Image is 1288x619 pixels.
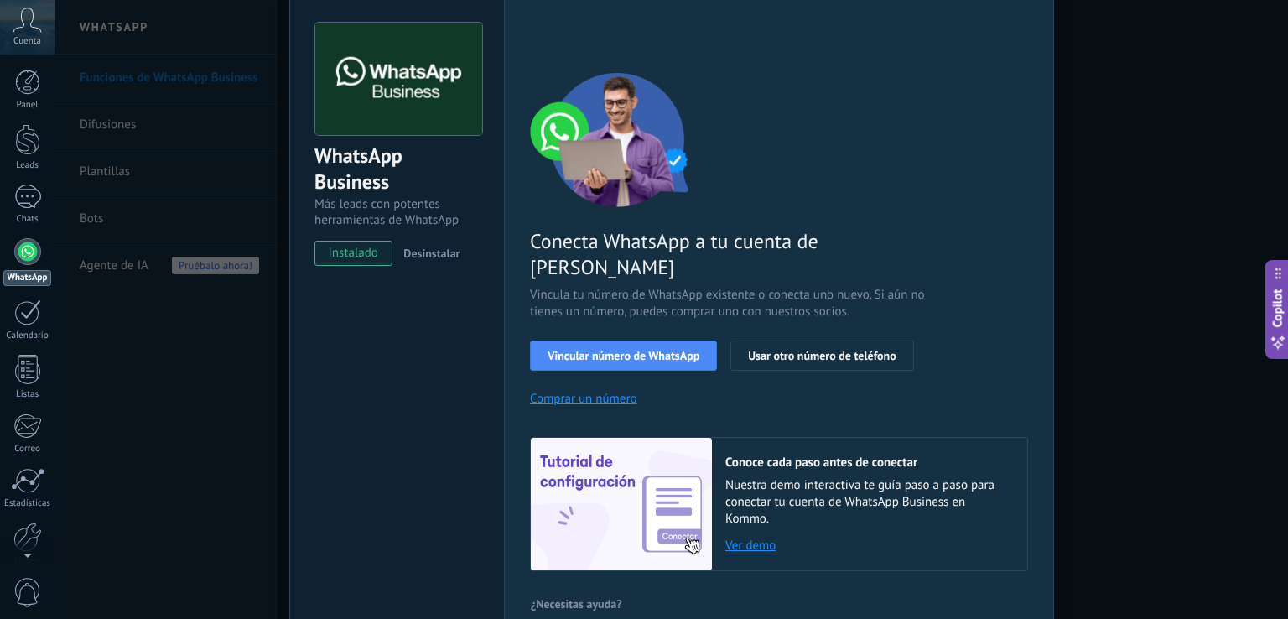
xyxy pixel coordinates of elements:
div: Estadísticas [3,498,52,509]
span: Nuestra demo interactiva te guía paso a paso para conectar tu cuenta de WhatsApp Business en Kommo. [725,477,1010,528]
button: Desinstalar [397,241,460,266]
a: Ver demo [725,538,1010,554]
span: Copilot [1270,289,1286,328]
button: Comprar un número [530,391,637,407]
span: Usar otro número de teléfono [748,350,896,362]
img: logo_main.png [315,23,482,136]
div: Panel [3,100,52,111]
span: Vincula tu número de WhatsApp existente o conecta uno nuevo. Si aún no tienes un número, puedes c... [530,287,929,320]
h2: Conoce cada paso antes de conectar [725,455,1010,471]
div: Correo [3,444,52,455]
span: Conecta WhatsApp a tu cuenta de [PERSON_NAME] [530,228,929,280]
div: Listas [3,389,52,400]
button: Vincular número de WhatsApp [530,341,717,371]
div: WhatsApp Business [314,143,480,196]
button: ¿Necesitas ayuda? [530,591,623,616]
button: Usar otro número de teléfono [730,341,913,371]
div: Chats [3,214,52,225]
span: Vincular número de WhatsApp [548,350,699,362]
span: Cuenta [13,36,41,47]
div: Leads [3,160,52,171]
div: Calendario [3,330,52,341]
div: Más leads con potentes herramientas de WhatsApp [314,196,480,228]
img: connect number [530,73,706,207]
div: WhatsApp [3,270,51,286]
span: instalado [315,241,392,266]
span: Desinstalar [403,246,460,261]
span: ¿Necesitas ayuda? [531,598,622,610]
